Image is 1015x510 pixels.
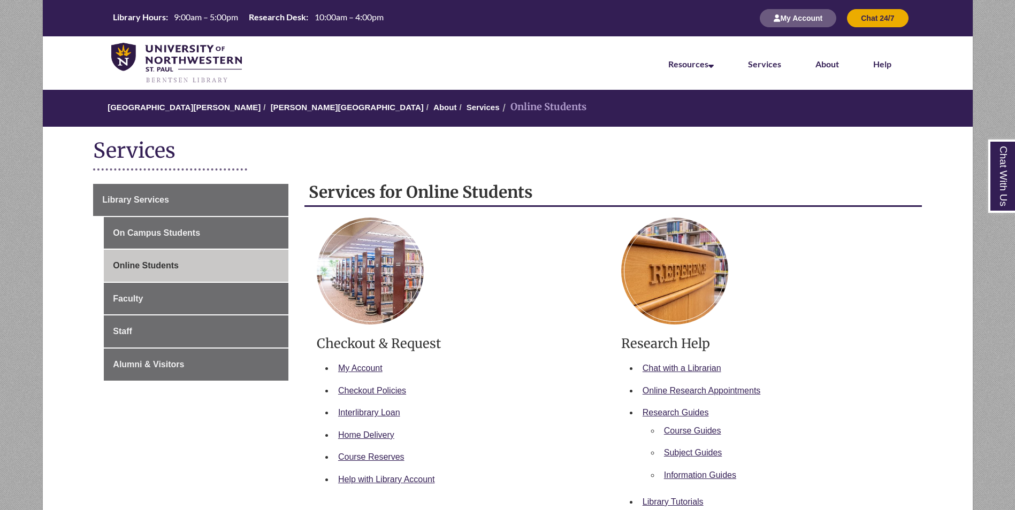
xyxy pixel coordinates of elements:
[102,195,169,204] span: Library Services
[664,426,721,435] a: Course Guides
[338,452,405,461] a: Course Reserves
[104,250,288,282] a: Online Students
[338,408,400,417] a: Interlibrary Loan
[338,364,383,373] a: My Account
[643,497,704,506] a: Library Tutorials
[668,59,714,69] a: Resources
[174,12,238,22] span: 9:00am – 5:00pm
[760,9,836,27] button: My Account
[271,103,424,112] a: [PERSON_NAME][GEOGRAPHIC_DATA]
[104,217,288,249] a: On Campus Students
[104,349,288,381] a: Alumni & Visitors
[664,470,736,480] a: Information Guides
[104,315,288,347] a: Staff
[643,386,761,395] a: Online Research Appointments
[315,12,384,22] span: 10:00am – 4:00pm
[433,103,456,112] a: About
[245,11,310,23] th: Research Desk:
[93,137,921,166] h1: Services
[109,11,388,25] table: Hours Today
[108,103,261,112] a: [GEOGRAPHIC_DATA][PERSON_NAME]
[338,430,394,439] a: Home Delivery
[748,59,781,69] a: Services
[847,9,908,27] button: Chat 24/7
[93,184,288,381] div: Guide Page Menu
[109,11,170,23] th: Library Hours:
[93,184,288,216] a: Library Services
[643,408,709,417] a: Research Guides
[664,448,722,457] a: Subject Guides
[104,283,288,315] a: Faculty
[815,59,839,69] a: About
[643,364,721,373] a: Chat with a Librarian
[111,43,242,84] img: UNWSP Library Logo
[873,59,891,69] a: Help
[317,335,605,352] h3: Checkout & Request
[621,335,910,352] h3: Research Help
[338,386,406,395] a: Checkout Policies
[338,475,435,484] a: Help with Library Account
[500,99,586,115] li: Online Students
[467,103,500,112] a: Services
[760,13,836,22] a: My Account
[109,11,388,26] a: Hours Today
[847,13,908,22] a: Chat 24/7
[304,179,922,207] h2: Services for Online Students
